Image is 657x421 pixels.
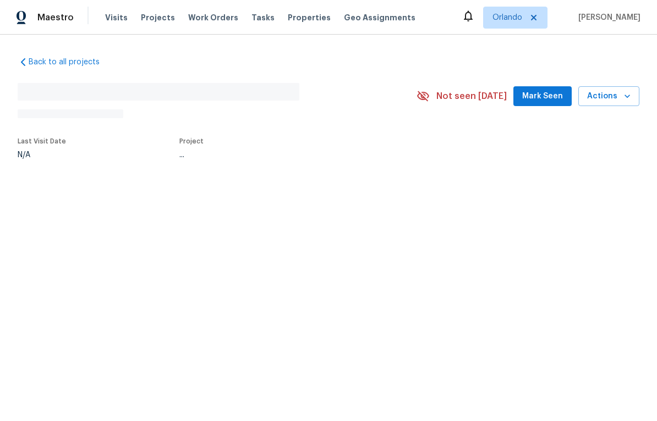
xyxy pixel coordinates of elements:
[251,14,275,21] span: Tasks
[37,12,74,23] span: Maestro
[522,90,563,103] span: Mark Seen
[18,57,123,68] a: Back to all projects
[513,86,572,107] button: Mark Seen
[574,12,640,23] span: [PERSON_NAME]
[436,91,507,102] span: Not seen [DATE]
[492,12,522,23] span: Orlando
[179,138,204,145] span: Project
[141,12,175,23] span: Projects
[18,151,66,159] div: N/A
[587,90,631,103] span: Actions
[288,12,331,23] span: Properties
[344,12,415,23] span: Geo Assignments
[578,86,639,107] button: Actions
[179,151,391,159] div: ...
[18,138,66,145] span: Last Visit Date
[105,12,128,23] span: Visits
[188,12,238,23] span: Work Orders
